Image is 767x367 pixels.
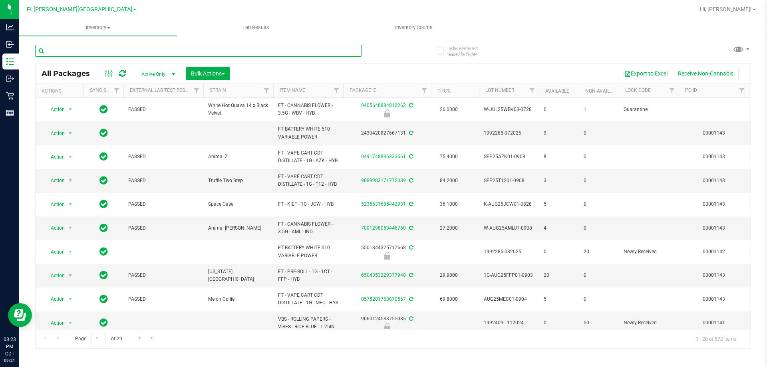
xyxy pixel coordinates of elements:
[361,154,406,159] a: 0491748896333561
[436,294,462,305] span: 69.8000
[544,296,574,303] span: 5
[6,40,14,48] inline-svg: Inbound
[66,317,76,329] span: select
[278,125,338,141] span: FT BATTERY WHITE 510 VARIABLE POWER
[361,272,406,278] a: 6504353229377940
[361,103,406,108] a: 0405648884812263
[342,129,432,137] div: 2430420827667131
[584,248,614,256] span: 20
[703,320,725,325] a: 00001141
[330,84,343,97] a: Filter
[484,153,534,161] span: SEP25AZK01-0908
[278,200,338,208] span: FT - KIEF - 1G - JCW - HYB
[66,246,76,258] span: select
[436,175,462,186] span: 84.2000
[208,224,268,232] span: Animal [PERSON_NAME]
[342,109,432,117] div: Quarantine
[66,294,76,305] span: select
[208,296,268,303] span: Melon Collie
[408,103,413,108] span: Sync from Compliance System
[66,128,76,139] span: select
[44,317,65,329] span: Action
[44,151,65,163] span: Action
[526,84,539,97] a: Filter
[278,292,338,307] span: FT - VAPE CART CDT DISTILLATE - 1G - MEC - HYS
[99,222,108,234] span: In Sync
[666,84,679,97] a: Filter
[128,272,199,279] span: PASSED
[134,333,145,343] a: Go to the next page
[186,67,230,80] button: Bulk Actions
[99,317,108,328] span: In Sync
[44,104,65,115] span: Action
[19,19,177,36] a: Inventory
[703,178,725,183] a: 00001143
[128,224,199,232] span: PASSED
[624,319,674,327] span: Newly Received
[437,88,451,94] a: THC%
[447,45,487,57] span: Include items not tagged for facility
[350,87,377,93] a: Package ID
[130,87,193,93] a: External Lab Test Result
[703,272,725,278] a: 00001143
[278,149,338,165] span: FT - VAPE CART CDT DISTILLATE - 1G - AZK - HYB
[66,175,76,186] span: select
[436,270,462,281] span: 29.9000
[6,92,14,100] inline-svg: Retail
[6,109,14,117] inline-svg: Reports
[208,268,268,283] span: [US_STATE] [GEOGRAPHIC_DATA]
[19,24,177,31] span: Inventory
[361,178,406,183] a: 9089983171772039
[585,88,621,94] a: Non-Available
[191,70,225,77] span: Bulk Actions
[703,225,725,231] a: 00001143
[99,127,108,139] span: In Sync
[484,224,534,232] span: W-AUG25AML07-0908
[27,6,132,13] span: Ft [PERSON_NAME][GEOGRAPHIC_DATA]
[584,177,614,184] span: 0
[44,175,65,186] span: Action
[408,225,413,231] span: Sync from Compliance System
[436,151,462,163] span: 75.4000
[624,248,674,256] span: Newly Received
[703,130,725,136] a: 00001143
[128,200,199,208] span: PASSED
[703,296,725,302] a: 00001143
[690,333,743,345] span: 1 - 20 of 572 items
[361,201,406,207] a: 5235631685442931
[685,87,697,93] a: PO ID
[544,272,574,279] span: 20
[484,177,534,184] span: SEP25T1201-0908
[625,87,651,93] a: Lock Code
[584,319,614,327] span: 50
[342,323,432,331] div: Newly Received
[99,246,108,257] span: In Sync
[584,129,614,137] span: 0
[544,153,574,161] span: 8
[210,87,226,93] a: Strain
[544,224,574,232] span: 4
[278,244,338,259] span: FT BATTERY WHITE 510 VARIABLE POWER
[436,222,462,234] span: 27.2000
[42,88,80,94] div: Actions
[624,106,674,113] span: Quarantine
[584,272,614,279] span: 0
[99,104,108,115] span: In Sync
[703,249,725,254] a: 00001142
[128,177,199,184] span: PASSED
[278,173,338,188] span: FT - VAPE CART CDT DISTILLATE - 1G - T12 - HYB
[408,154,413,159] span: Sync from Compliance System
[66,270,76,281] span: select
[484,272,534,279] span: 1G-AUG25FFP01-0903
[66,222,76,234] span: select
[408,130,413,136] span: Sync from Compliance System
[66,104,76,115] span: select
[408,201,413,207] span: Sync from Compliance System
[545,88,569,94] a: Available
[584,224,614,232] span: 0
[278,315,338,331] span: VBS - ROLLING PAPERS - VIBES - RICE BLUE - 1.25IN
[703,154,725,159] a: 00001143
[4,336,16,357] p: 03:23 PM CDT
[544,129,574,137] span: 9
[484,319,534,327] span: 1992409 - 112024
